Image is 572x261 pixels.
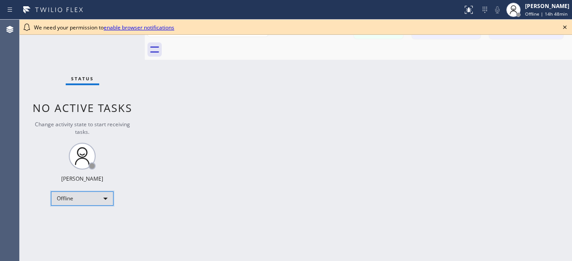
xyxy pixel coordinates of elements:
[33,100,132,115] span: No active tasks
[525,2,569,10] div: [PERSON_NAME]
[71,75,94,82] span: Status
[61,175,103,182] div: [PERSON_NAME]
[104,24,174,31] a: enable browser notifications
[491,4,504,16] button: Mute
[35,120,130,136] span: Change activity state to start receiving tasks.
[51,191,114,206] div: Offline
[525,11,568,17] span: Offline | 14h 48min
[34,24,174,31] span: We need your permission to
